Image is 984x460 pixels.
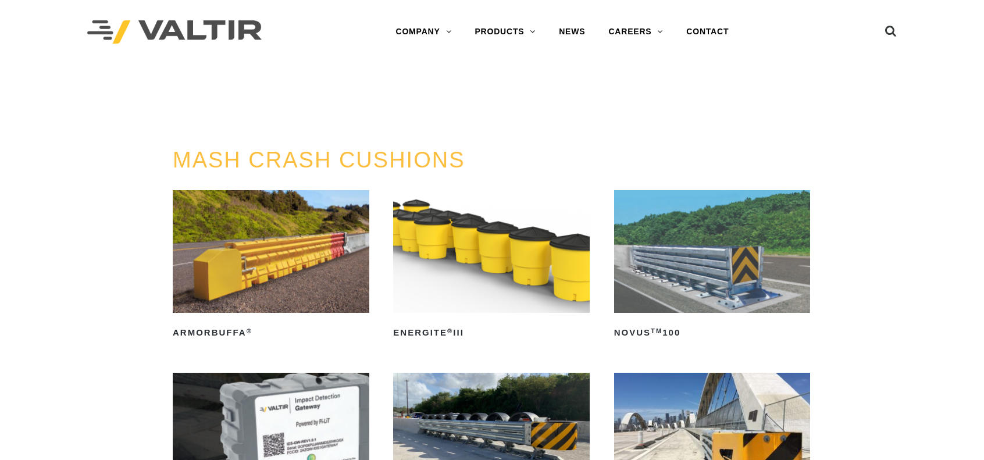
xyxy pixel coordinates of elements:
h2: NOVUS 100 [614,323,811,342]
img: Valtir [87,20,262,44]
sup: ® [447,327,453,334]
a: CAREERS [597,20,675,44]
a: NEWS [547,20,597,44]
a: NOVUSTM100 [614,190,811,342]
sup: TM [651,327,662,334]
sup: ® [247,327,252,334]
a: PRODUCTS [463,20,547,44]
a: CONTACT [675,20,740,44]
a: COMPANY [384,20,463,44]
a: ENERGITE®III [393,190,590,342]
a: ArmorBuffa® [173,190,369,342]
h2: ENERGITE III [393,323,590,342]
a: MASH CRASH CUSHIONS [173,148,465,172]
h2: ArmorBuffa [173,323,369,342]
